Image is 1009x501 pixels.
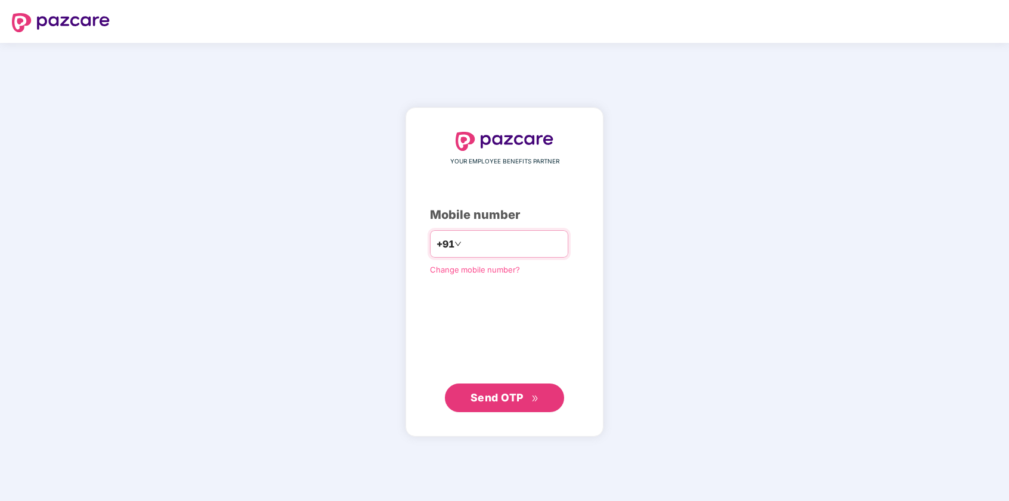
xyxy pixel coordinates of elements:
[12,13,110,32] img: logo
[456,132,553,151] img: logo
[471,391,524,404] span: Send OTP
[454,240,462,248] span: down
[531,395,539,403] span: double-right
[430,265,520,274] a: Change mobile number?
[430,206,579,224] div: Mobile number
[437,237,454,252] span: +91
[445,384,564,412] button: Send OTPdouble-right
[450,157,559,166] span: YOUR EMPLOYEE BENEFITS PARTNER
